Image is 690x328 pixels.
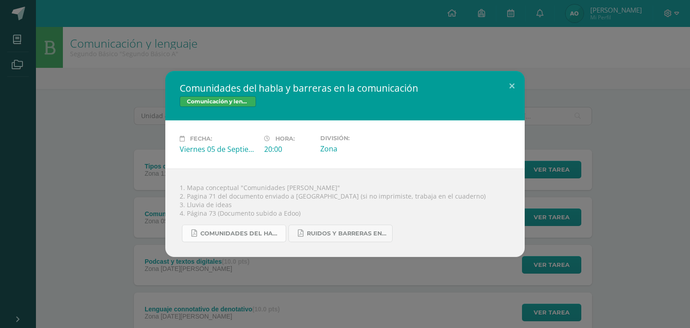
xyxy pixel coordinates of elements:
[180,96,256,107] span: Comunicación y lenguaje
[264,144,313,154] div: 20:00
[190,135,212,142] span: Fecha:
[307,230,388,237] span: Ruidos y barreras en la comunicación.pdf
[320,144,398,154] div: Zona
[182,225,286,242] a: Comunidades del habla.pdf
[275,135,295,142] span: Hora:
[499,71,525,102] button: Close (Esc)
[180,82,510,94] h2: Comunidades del habla y barreras en la comunicación
[320,135,398,142] label: División:
[180,144,257,154] div: Viernes 05 de Septiembre
[288,225,393,242] a: Ruidos y barreras en la comunicación.pdf
[200,230,281,237] span: Comunidades del habla.pdf
[165,168,525,257] div: 1. Mapa conceptual "Comunidades [PERSON_NAME]" 2. Pagina 71 del documento enviado a [GEOGRAPHIC_D...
